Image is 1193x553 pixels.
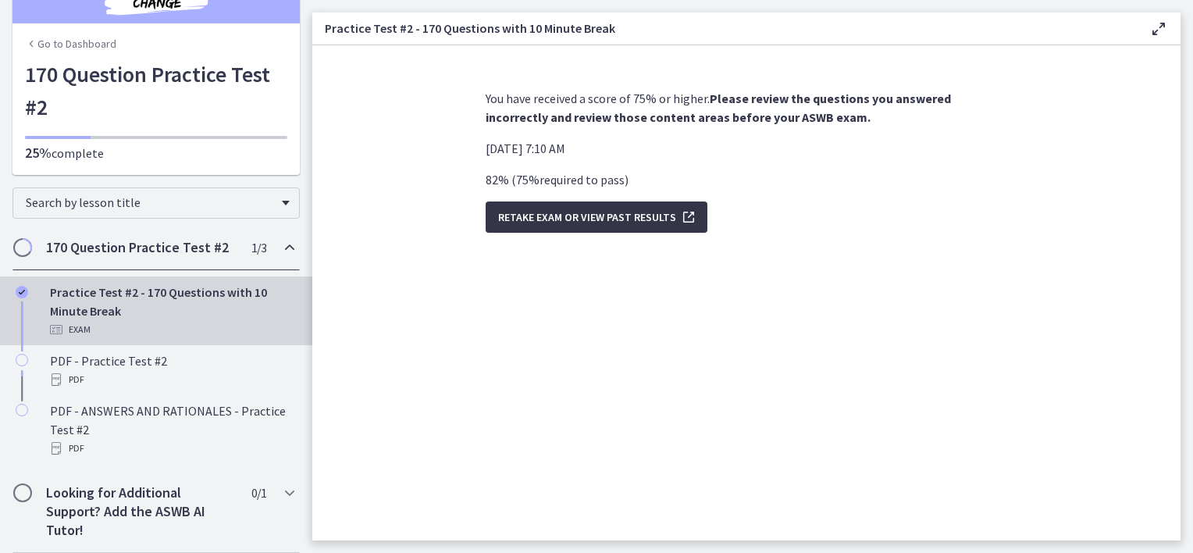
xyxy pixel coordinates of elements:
[26,194,274,210] span: Search by lesson title
[16,286,28,298] i: Completed
[46,238,237,257] h2: 170 Question Practice Test #2
[25,58,287,123] h1: 170 Question Practice Test #2
[25,144,52,162] span: 25%
[12,187,300,219] div: Search by lesson title
[486,202,707,233] button: Retake Exam OR View Past Results
[50,401,294,458] div: PDF - ANSWERS AND RATIONALES - Practice Test #2
[50,320,294,339] div: Exam
[486,91,951,125] strong: Please review the questions you answered incorrectly and review those content areas before your A...
[50,439,294,458] div: PDF
[251,483,266,502] span: 0 / 1
[25,144,287,162] p: complete
[25,36,116,52] a: Go to Dashboard
[46,483,237,540] h2: Looking for Additional Support? Add the ASWB AI Tutor!
[486,172,629,187] span: 82 % ( 75 % required to pass )
[50,283,294,339] div: Practice Test #2 - 170 Questions with 10 Minute Break
[486,141,565,156] span: [DATE] 7:10 AM
[50,370,294,389] div: PDF
[251,238,266,257] span: 1 / 3
[498,208,676,227] span: Retake Exam OR View Past Results
[50,351,294,389] div: PDF - Practice Test #2
[486,89,1007,127] p: You have received a score of 75% or higher.
[325,19,1124,37] h3: Practice Test #2 - 170 Questions with 10 Minute Break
